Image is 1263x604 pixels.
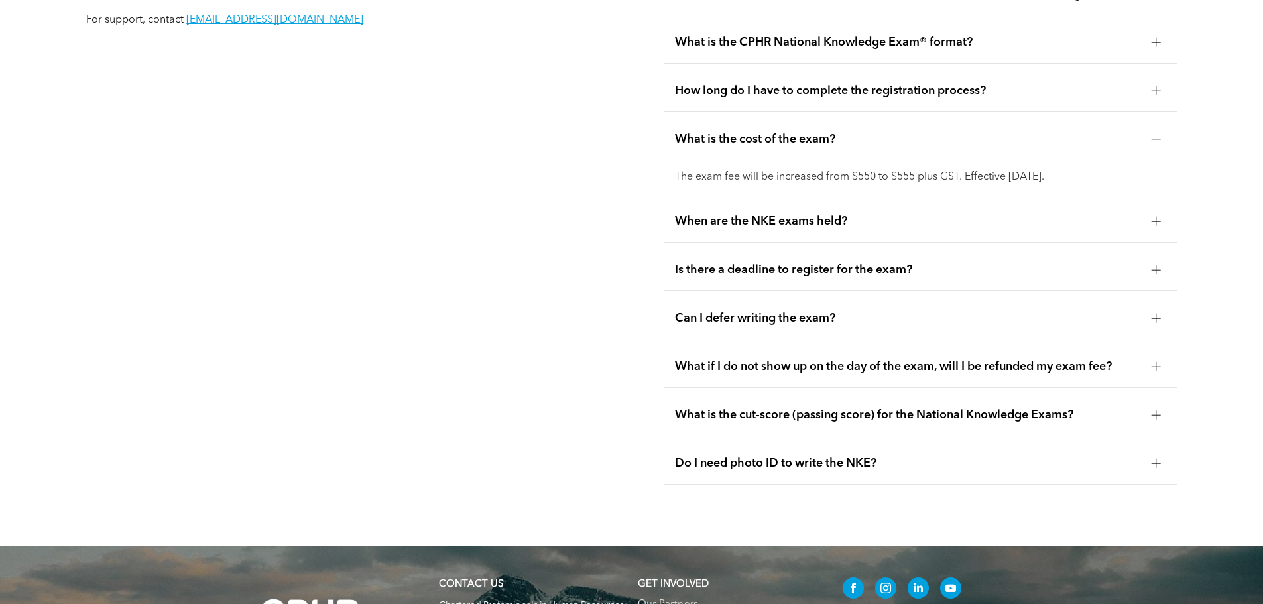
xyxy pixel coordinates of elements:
[675,359,1141,374] span: What if I do not show up on the day of the exam, will I be refunded my exam fee?
[843,577,864,602] a: facebook
[940,577,961,602] a: youtube
[675,408,1141,422] span: What is the cut-score (passing score) for the National Knowledge Exams?
[675,35,1141,50] span: What is the CPHR National Knowledge Exam® format?
[675,171,1166,184] p: The exam fee will be increased from $550 to $555 plus GST. Effective [DATE].
[186,15,363,25] a: [EMAIL_ADDRESS][DOMAIN_NAME]
[675,456,1141,471] span: Do I need photo ID to write the NKE?
[86,15,184,25] span: For support, contact
[675,214,1141,229] span: When are the NKE exams held?
[675,132,1141,147] span: What is the cost of the exam?
[875,577,896,602] a: instagram
[908,577,929,602] a: linkedin
[439,579,503,589] a: CONTACT US
[675,263,1141,277] span: Is there a deadline to register for the exam?
[675,84,1141,98] span: How long do I have to complete the registration process?
[638,579,709,589] span: GET INVOLVED
[675,311,1141,326] span: Can I defer writing the exam?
